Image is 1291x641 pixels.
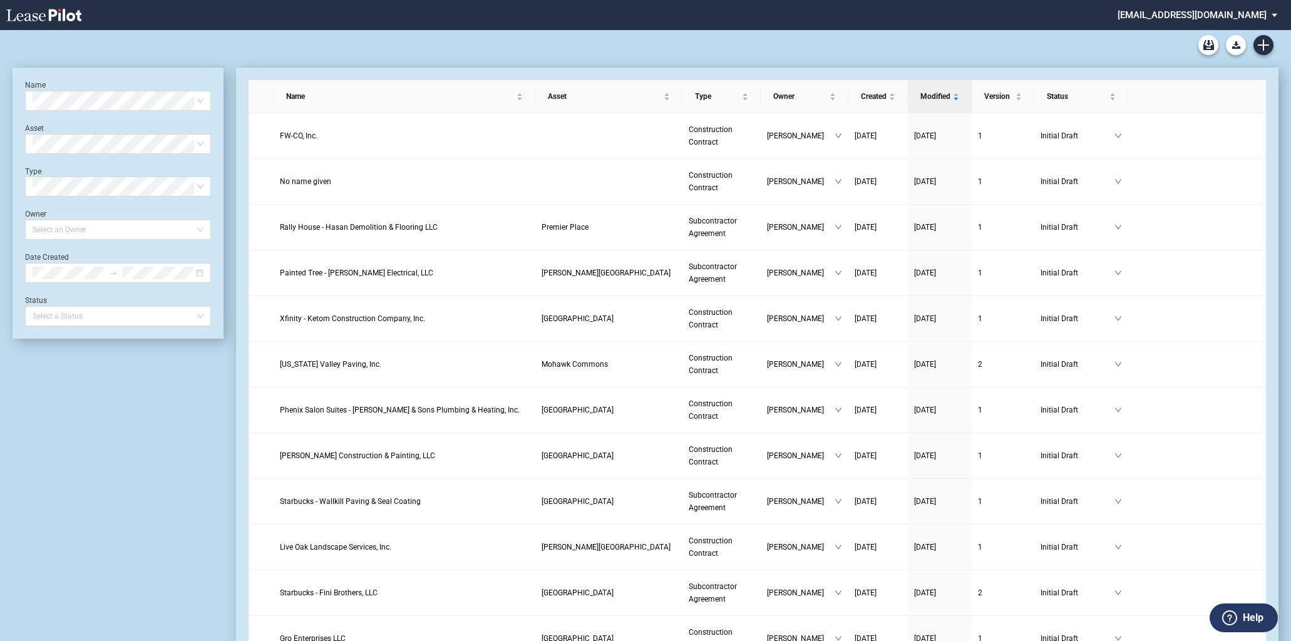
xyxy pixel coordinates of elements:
[1034,80,1128,113] th: Status
[280,449,529,462] a: [PERSON_NAME] Construction & Painting, LLC
[1047,90,1107,103] span: Status
[914,541,965,553] a: [DATE]
[767,587,835,599] span: [PERSON_NAME]
[773,90,827,103] span: Owner
[280,312,529,325] a: Xfinity - Ketom Construction Company, Inc.
[548,90,661,103] span: Asset
[25,253,69,262] label: Date Created
[1041,404,1114,416] span: Initial Draft
[914,314,936,323] span: [DATE]
[767,404,835,416] span: [PERSON_NAME]
[835,452,842,459] span: down
[25,124,44,133] label: Asset
[542,223,589,232] span: Premier Place
[280,175,529,188] a: No name given
[767,221,835,233] span: [PERSON_NAME]
[1041,495,1114,508] span: Initial Draft
[280,588,378,597] span: Starbucks - Fini Brothers, LLC
[1041,587,1114,599] span: Initial Draft
[280,267,529,279] a: Painted Tree - [PERSON_NAME] Electrical, LLC
[855,269,877,277] span: [DATE]
[978,269,982,277] span: 1
[767,449,835,462] span: [PERSON_NAME]
[695,90,739,103] span: Type
[914,312,965,325] a: [DATE]
[542,314,614,323] span: Riverstone Plaza
[855,131,877,140] span: [DATE]
[835,361,842,368] span: down
[1114,406,1122,414] span: down
[280,221,529,233] a: Rally House - Hasan Demolition & Flooring LLC
[855,587,902,599] a: [DATE]
[1041,541,1114,553] span: Initial Draft
[835,315,842,322] span: down
[1114,361,1122,368] span: down
[280,541,529,553] a: Live Oak Landscape Services, Inc.
[689,262,737,284] span: Subcontractor Agreement
[835,223,842,231] span: down
[978,404,1028,416] a: 1
[280,360,381,369] span: Delaware Valley Paving, Inc.
[1041,130,1114,142] span: Initial Draft
[855,223,877,232] span: [DATE]
[1041,449,1114,462] span: Initial Draft
[542,267,676,279] a: [PERSON_NAME][GEOGRAPHIC_DATA]
[978,497,982,506] span: 1
[835,589,842,597] span: down
[280,495,529,508] a: Starbucks - Wallkill Paving & Seal Coating
[855,406,877,414] span: [DATE]
[1253,35,1273,55] a: Create new document
[978,406,982,414] span: 1
[978,587,1028,599] a: 2
[689,260,754,285] a: Subcontractor Agreement
[542,269,671,277] span: Powell Center
[978,267,1028,279] a: 1
[25,210,46,218] label: Owner
[914,223,936,232] span: [DATE]
[761,80,848,113] th: Owner
[914,449,965,462] a: [DATE]
[861,90,887,103] span: Created
[689,443,754,468] a: Construction Contract
[280,497,421,506] span: Starbucks - Wallkill Paving & Seal Coating
[972,80,1034,113] th: Version
[978,130,1028,142] a: 1
[1114,452,1122,459] span: down
[914,497,936,506] span: [DATE]
[280,587,529,599] a: Starbucks - Fini Brothers, LLC
[280,177,331,186] span: No name given
[1114,269,1122,277] span: down
[1226,35,1246,55] button: Download Blank Form
[848,80,908,113] th: Created
[855,130,902,142] a: [DATE]
[542,221,676,233] a: Premier Place
[920,90,950,103] span: Modified
[542,587,676,599] a: [GEOGRAPHIC_DATA]
[689,215,754,240] a: Subcontractor Agreement
[855,175,902,188] a: [DATE]
[542,312,676,325] a: [GEOGRAPHIC_DATA]
[689,397,754,423] a: Construction Contract
[280,223,438,232] span: Rally House - Hasan Demolition & Flooring LLC
[914,495,965,508] a: [DATE]
[978,588,982,597] span: 2
[914,587,965,599] a: [DATE]
[855,541,902,553] a: [DATE]
[855,588,877,597] span: [DATE]
[689,306,754,331] a: Construction Contract
[25,167,41,176] label: Type
[280,406,520,414] span: Phenix Salon Suites - McDevitt & Sons Plumbing & Heating, Inc.
[914,451,936,460] span: [DATE]
[767,267,835,279] span: [PERSON_NAME]
[542,451,614,460] span: Penn Station
[978,175,1028,188] a: 1
[767,175,835,188] span: [PERSON_NAME]
[689,169,754,194] a: Construction Contract
[542,404,676,416] a: [GEOGRAPHIC_DATA]
[978,358,1028,371] a: 2
[855,312,902,325] a: [DATE]
[978,314,982,323] span: 1
[689,123,754,148] a: Construction Contract
[914,543,936,551] span: [DATE]
[914,177,936,186] span: [DATE]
